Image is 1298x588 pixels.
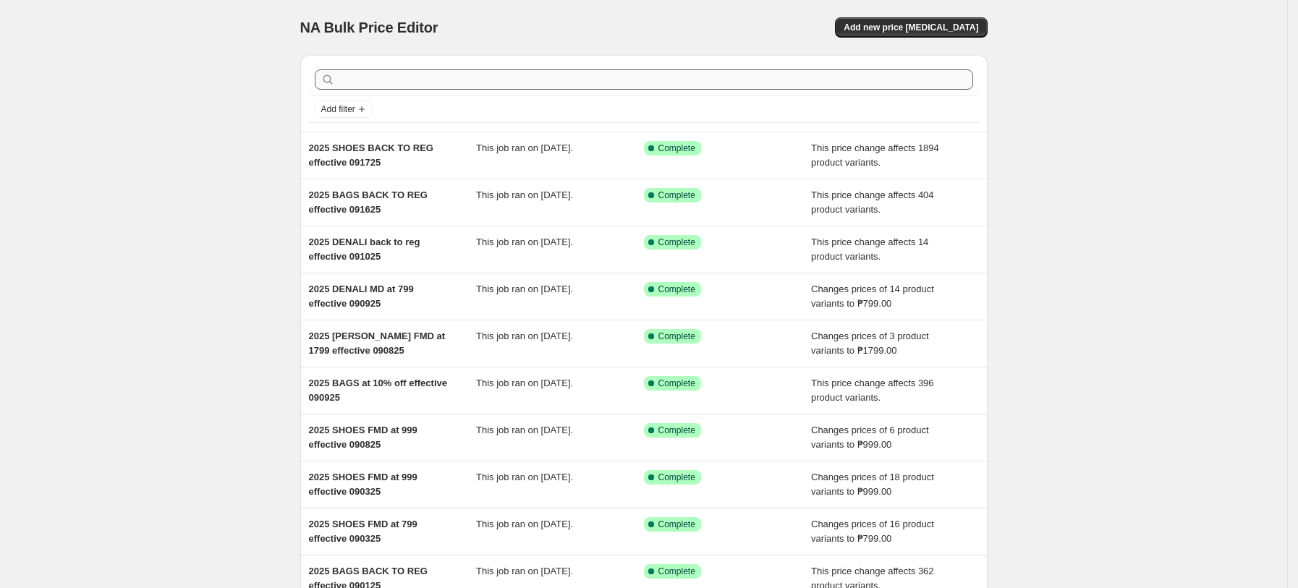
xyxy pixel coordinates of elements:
[658,189,695,201] span: Complete
[309,189,428,215] span: 2025 BAGS BACK TO REG effective 091625
[811,142,939,168] span: This price change affects 1894 product variants.
[321,103,355,115] span: Add filter
[835,17,987,38] button: Add new price [MEDICAL_DATA]
[476,331,573,341] span: This job ran on [DATE].
[658,284,695,295] span: Complete
[476,472,573,482] span: This job ran on [DATE].
[309,284,414,309] span: 2025 DENALI MD at 799 effective 090925
[811,331,929,356] span: Changes prices of 3 product variants to ₱1799.00
[476,425,573,435] span: This job ran on [DATE].
[309,472,417,497] span: 2025 SHOES FMD at 999 effective 090325
[658,237,695,248] span: Complete
[658,142,695,154] span: Complete
[476,519,573,529] span: This job ran on [DATE].
[658,331,695,342] span: Complete
[844,22,978,33] span: Add new price [MEDICAL_DATA]
[300,20,438,35] span: NA Bulk Price Editor
[476,284,573,294] span: This job ran on [DATE].
[811,519,934,544] span: Changes prices of 16 product variants to ₱799.00
[811,189,934,215] span: This price change affects 404 product variants.
[309,142,433,168] span: 2025 SHOES BACK TO REG effective 091725
[811,284,934,309] span: Changes prices of 14 product variants to ₱799.00
[476,142,573,153] span: This job ran on [DATE].
[309,519,417,544] span: 2025 SHOES FMD at 799 effective 090325
[658,566,695,577] span: Complete
[658,472,695,483] span: Complete
[811,378,934,403] span: This price change affects 396 product variants.
[811,237,928,262] span: This price change affects 14 product variants.
[658,425,695,436] span: Complete
[309,331,446,356] span: 2025 [PERSON_NAME] FMD at 1799 effective 090825
[811,472,934,497] span: Changes prices of 18 product variants to ₱999.00
[476,237,573,247] span: This job ran on [DATE].
[476,189,573,200] span: This job ran on [DATE].
[476,566,573,576] span: This job ran on [DATE].
[309,378,447,403] span: 2025 BAGS at 10% off effective 090925
[315,101,373,118] button: Add filter
[811,425,929,450] span: Changes prices of 6 product variants to ₱999.00
[309,237,420,262] span: 2025 DENALI back to reg effective 091025
[476,378,573,388] span: This job ran on [DATE].
[658,519,695,530] span: Complete
[658,378,695,389] span: Complete
[309,425,417,450] span: 2025 SHOES FMD at 999 effective 090825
